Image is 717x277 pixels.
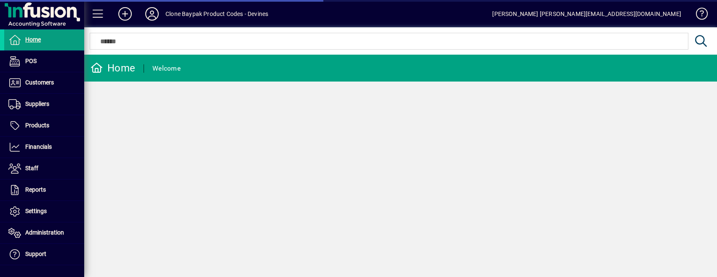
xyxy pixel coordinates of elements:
[690,2,706,29] a: Knowledge Base
[25,186,46,193] span: Reports
[4,158,84,179] a: Staff
[25,79,54,86] span: Customers
[4,137,84,158] a: Financials
[112,6,139,21] button: Add
[4,51,84,72] a: POS
[4,179,84,200] a: Reports
[25,143,52,150] span: Financials
[25,251,46,257] span: Support
[4,222,84,243] a: Administration
[25,229,64,236] span: Administration
[4,72,84,93] a: Customers
[25,58,37,64] span: POS
[25,100,49,107] span: Suppliers
[4,115,84,136] a: Products
[4,201,84,222] a: Settings
[492,7,681,21] div: [PERSON_NAME] [PERSON_NAME][EMAIL_ADDRESS][DOMAIN_NAME]
[25,122,49,129] span: Products
[25,165,38,171] span: Staff
[25,36,41,43] span: Home
[165,7,268,21] div: Clone Baypak Product Codes - Devines
[152,62,181,75] div: Welcome
[91,61,135,75] div: Home
[4,244,84,265] a: Support
[4,94,84,115] a: Suppliers
[139,6,165,21] button: Profile
[25,208,47,214] span: Settings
